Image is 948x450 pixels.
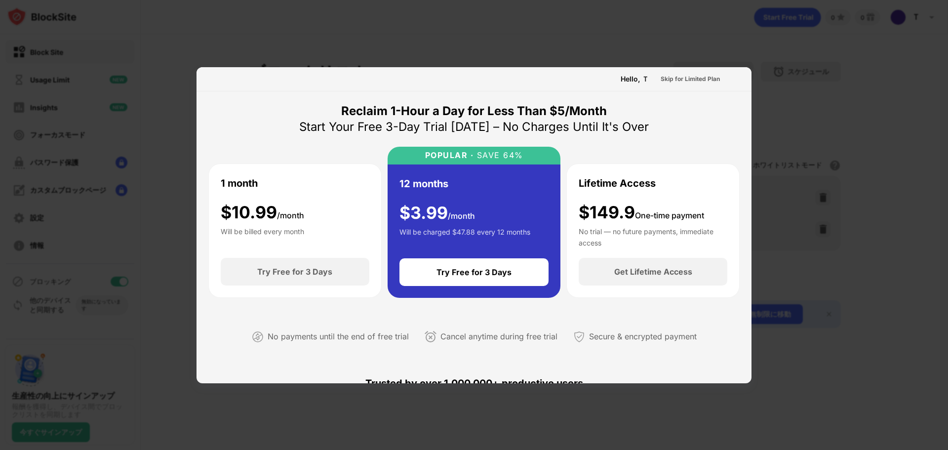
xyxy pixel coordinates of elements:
[341,103,607,119] div: Reclaim 1-Hour a Day for Less Than $5/Month
[268,329,409,344] div: No payments until the end of free trial
[399,203,475,223] div: $ 3.99
[208,360,740,407] div: Trusted by over 1,000,000+ productive users
[252,331,264,343] img: not-paying
[474,151,523,160] div: SAVE 64%
[425,151,474,160] div: POPULAR ·
[579,176,656,191] div: Lifetime Access
[573,331,585,343] img: secured-payment
[661,74,720,84] div: Skip for Limited Plan
[621,75,649,83] div: Hello, Ｔ
[299,119,649,135] div: Start Your Free 3-Day Trial [DATE] – No Charges Until It's Over
[440,329,557,344] div: Cancel anytime during free trial
[448,211,475,221] span: /month
[635,210,704,220] span: One-time payment
[221,226,304,246] div: Will be billed every month
[221,176,258,191] div: 1 month
[257,267,332,277] div: Try Free for 3 Days
[277,210,304,220] span: /month
[399,227,530,246] div: Will be charged $47.88 every 12 months
[589,329,697,344] div: Secure & encrypted payment
[579,226,727,246] div: No trial — no future payments, immediate access
[221,203,304,223] div: $ 10.99
[614,267,692,277] div: Get Lifetime Access
[436,267,512,277] div: Try Free for 3 Days
[399,176,448,191] div: 12 months
[425,331,436,343] img: cancel-anytime
[579,203,704,223] div: $149.9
